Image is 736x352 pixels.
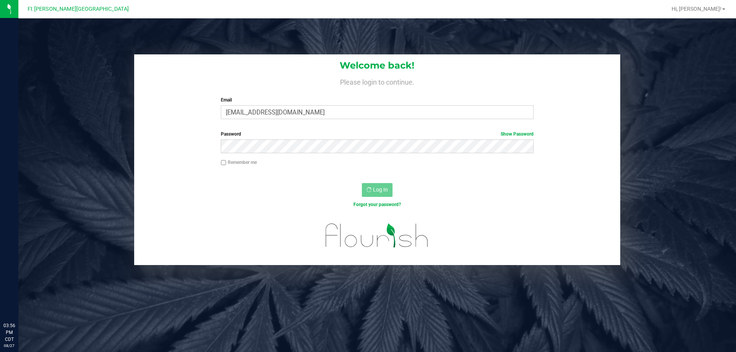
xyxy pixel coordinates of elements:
[373,187,388,193] span: Log In
[134,77,620,86] h4: Please login to continue.
[3,322,15,343] p: 03:56 PM CDT
[3,343,15,349] p: 08/27
[221,131,241,137] span: Password
[353,202,401,207] a: Forgot your password?
[672,6,721,12] span: Hi, [PERSON_NAME]!
[221,97,533,103] label: Email
[134,61,620,70] h1: Welcome back!
[221,159,257,166] label: Remember me
[362,183,393,197] button: Log In
[316,216,438,255] img: flourish_logo.svg
[221,160,226,165] input: Remember me
[501,131,534,137] a: Show Password
[28,6,129,12] span: Ft [PERSON_NAME][GEOGRAPHIC_DATA]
